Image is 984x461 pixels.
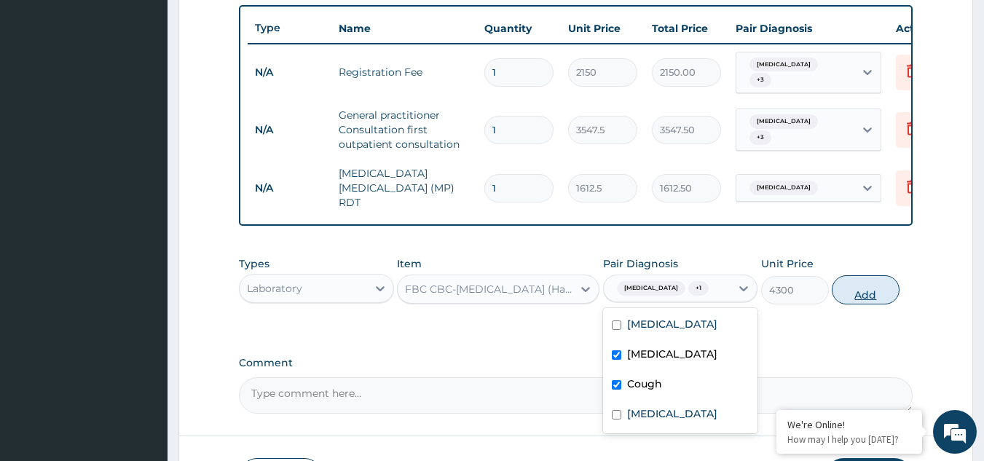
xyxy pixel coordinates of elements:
th: Quantity [477,14,561,43]
th: Name [331,14,477,43]
div: Chat with us now [76,82,245,101]
span: + 1 [688,281,709,296]
div: Minimize live chat window [239,7,274,42]
span: [MEDICAL_DATA] [749,181,818,195]
label: Unit Price [761,256,814,271]
span: We're online! [84,138,201,285]
th: Pair Diagnosis [728,14,889,43]
label: Comment [239,357,913,369]
td: N/A [248,175,331,202]
label: [MEDICAL_DATA] [627,347,717,361]
p: How may I help you today? [787,433,911,446]
div: FBC CBC-[MEDICAL_DATA] (Haemogram) - [Blood] [405,282,574,296]
th: Unit Price [561,14,645,43]
textarea: Type your message and hit 'Enter' [7,307,278,358]
span: + 3 [749,130,771,145]
td: [MEDICAL_DATA] [MEDICAL_DATA] (MP) RDT [331,159,477,217]
td: N/A [248,59,331,86]
span: [MEDICAL_DATA] [617,281,685,296]
th: Actions [889,14,961,43]
label: Cough [627,377,662,391]
div: Laboratory [247,281,302,296]
th: Total Price [645,14,728,43]
label: Item [397,256,422,271]
img: d_794563401_company_1708531726252_794563401 [27,73,59,109]
label: Pair Diagnosis [603,256,678,271]
button: Add [832,275,900,304]
span: [MEDICAL_DATA] [749,58,818,72]
td: N/A [248,117,331,143]
label: [MEDICAL_DATA] [627,317,717,331]
div: We're Online! [787,418,911,431]
label: Types [239,258,269,270]
td: Registration Fee [331,58,477,87]
span: [MEDICAL_DATA] [749,114,818,129]
label: [MEDICAL_DATA] [627,406,717,421]
th: Type [248,15,331,42]
span: + 3 [749,73,771,87]
td: General practitioner Consultation first outpatient consultation [331,101,477,159]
